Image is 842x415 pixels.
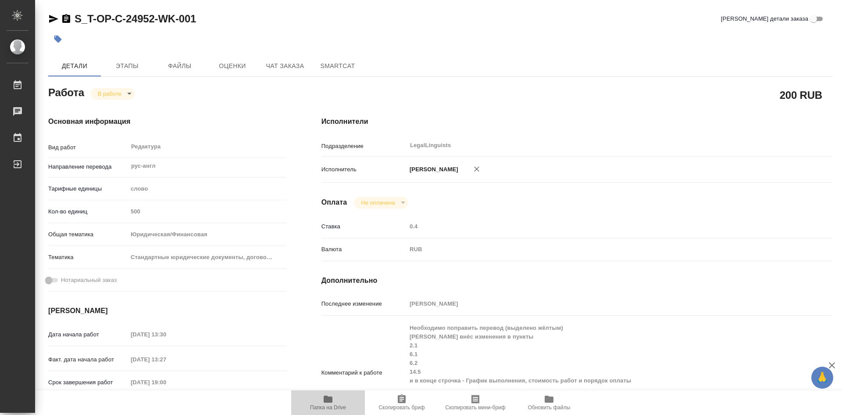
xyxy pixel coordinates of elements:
[321,116,832,127] h4: Исполнители
[528,404,571,411] span: Обновить файлы
[321,300,407,308] p: Последнее изменение
[358,199,397,206] button: Не оплачена
[407,242,790,257] div: RUB
[48,306,286,316] h4: [PERSON_NAME]
[128,205,286,218] input: Пустое поле
[48,207,128,216] p: Кол-во единиц
[467,159,486,179] button: Удалить исполнителя
[128,376,204,389] input: Пустое поле
[95,90,124,97] button: В работе
[321,368,407,377] p: Комментарий к работе
[48,143,128,152] p: Вид работ
[48,378,128,387] p: Срок завершения работ
[811,367,833,389] button: 🙏
[61,276,117,285] span: Нотариальный заказ
[354,197,408,209] div: В работе
[159,61,201,72] span: Файлы
[365,390,439,415] button: Скопировать бриф
[91,88,135,100] div: В работе
[407,297,790,310] input: Пустое поле
[211,61,253,72] span: Оценки
[439,390,512,415] button: Скопировать мини-бриф
[128,353,204,366] input: Пустое поле
[321,197,347,208] h4: Оплата
[721,14,808,23] span: [PERSON_NAME] детали заказа
[106,61,148,72] span: Этапы
[407,165,458,174] p: [PERSON_NAME]
[321,222,407,231] p: Ставка
[48,355,128,364] p: Факт. дата начала работ
[128,250,286,265] div: Стандартные юридические документы, договоры, уставы
[378,404,425,411] span: Скопировать бриф
[291,390,365,415] button: Папка на Drive
[48,84,84,100] h2: Работа
[310,404,346,411] span: Папка на Drive
[48,230,128,239] p: Общая тематика
[128,227,286,242] div: Юридическая/Финансовая
[48,14,59,24] button: Скопировать ссылку для ЯМессенджера
[321,165,407,174] p: Исполнитель
[48,162,128,171] p: Направление перевода
[48,116,286,127] h4: Основная информация
[445,404,505,411] span: Скопировать мини-бриф
[128,181,286,196] div: слово
[48,253,128,262] p: Тематика
[407,220,790,233] input: Пустое поле
[321,142,407,151] p: Подразделение
[75,13,196,25] a: S_T-OP-C-24952-WK-001
[128,328,204,341] input: Пустое поле
[780,87,822,102] h2: 200 RUB
[48,184,128,193] p: Тарифные единицы
[321,245,407,254] p: Валюта
[317,61,359,72] span: SmartCat
[61,14,71,24] button: Скопировать ссылку
[48,330,128,339] p: Дата начала работ
[512,390,586,415] button: Обновить файлы
[321,275,832,286] h4: Дополнительно
[48,29,68,49] button: Добавить тэг
[264,61,306,72] span: Чат заказа
[54,61,96,72] span: Детали
[815,368,830,387] span: 🙏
